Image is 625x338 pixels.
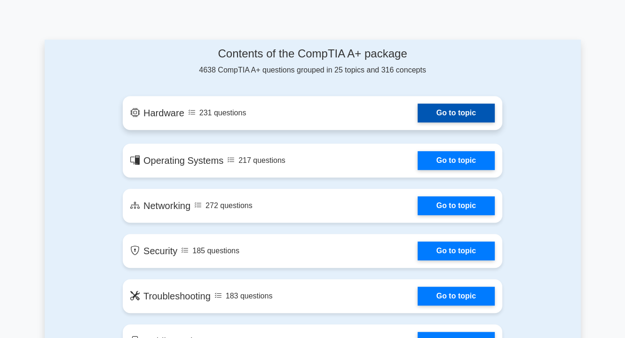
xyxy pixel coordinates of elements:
div: 4638 CompTIA A+ questions grouped in 25 topics and 316 concepts [123,47,502,76]
a: Go to topic [418,104,495,122]
a: Go to topic [418,151,495,170]
a: Go to topic [418,196,495,215]
h4: Contents of the CompTIA A+ package [123,47,502,61]
a: Go to topic [418,287,495,306]
a: Go to topic [418,241,495,260]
